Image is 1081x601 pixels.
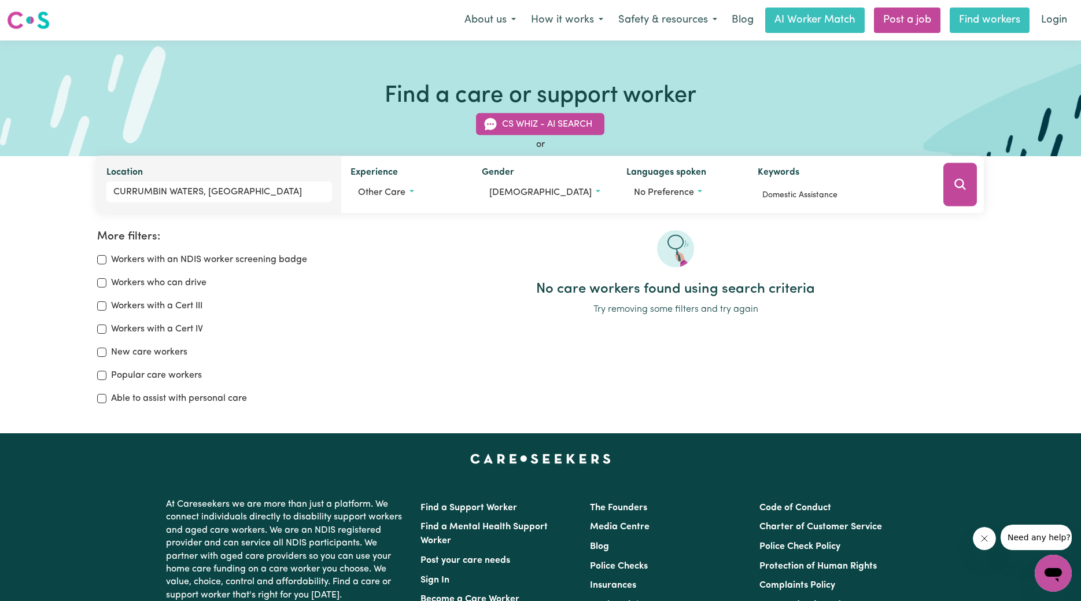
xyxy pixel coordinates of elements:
label: Popular care workers [111,368,202,382]
span: Other care [358,188,405,197]
h2: More filters: [97,230,353,244]
a: Insurances [590,581,636,590]
a: Complaints Policy [759,581,835,590]
a: Code of Conduct [759,503,831,512]
button: Worker language preferences [626,182,739,204]
a: Media Centre [590,522,650,532]
label: Keywords [758,165,799,182]
a: Careseekers home page [470,454,611,463]
label: Gender [482,165,514,182]
label: Location [106,165,143,182]
div: or [97,138,984,152]
button: Worker experience options [351,182,463,204]
label: Able to assist with personal care [111,392,247,405]
a: Police Check Policy [759,542,840,551]
a: Find a Support Worker [420,503,517,512]
span: No preference [634,188,694,197]
button: CS Whiz - AI Search [476,113,604,135]
label: Workers with a Cert III [111,299,202,313]
a: Login [1034,8,1074,33]
a: Charter of Customer Service [759,522,882,532]
label: Experience [351,165,398,182]
a: Find workers [950,8,1030,33]
a: Find a Mental Health Support Worker [420,522,548,545]
a: Sign In [420,576,449,585]
button: Search [943,163,977,207]
a: Police Checks [590,562,648,571]
span: [DEMOGRAPHIC_DATA] [489,188,592,197]
h2: No care workers found using search criteria [367,281,984,298]
a: The Founders [590,503,647,512]
button: How it works [523,8,611,32]
input: Enter keywords, e.g. full name, interests [758,186,927,204]
h1: Find a care or support worker [385,82,696,110]
a: Post a job [874,8,940,33]
input: Enter a suburb [106,182,332,202]
a: Post your care needs [420,556,510,565]
a: Protection of Human Rights [759,562,877,571]
a: AI Worker Match [765,8,865,33]
label: New care workers [111,345,187,359]
a: Blog [725,8,761,33]
iframe: Close message [973,527,996,550]
button: Safety & resources [611,8,725,32]
button: Worker gender preference [482,182,607,204]
label: Workers with an NDIS worker screening badge [111,253,307,267]
iframe: Message from company [1001,525,1072,550]
label: Languages spoken [626,165,706,182]
label: Workers who can drive [111,276,206,290]
label: Workers with a Cert IV [111,322,203,336]
a: Blog [590,542,609,551]
p: Try removing some filters and try again [367,303,984,316]
a: Careseekers logo [7,7,50,34]
button: About us [457,8,523,32]
iframe: Button to launch messaging window [1035,555,1072,592]
img: Careseekers logo [7,10,50,31]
